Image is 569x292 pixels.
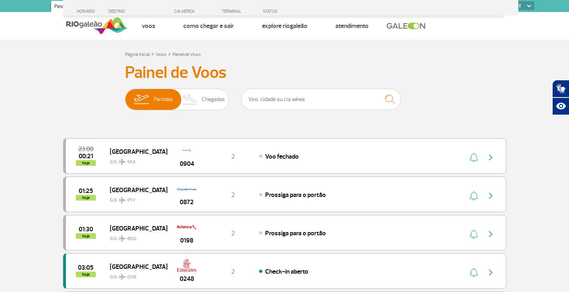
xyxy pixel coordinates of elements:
img: slider-embarque [129,89,154,110]
img: destiny_airplane.svg [119,197,126,203]
span: Prossiga para o portão [265,229,326,237]
div: HORÁRIO [65,9,109,14]
img: destiny_airplane.svg [119,159,126,165]
a: Atendimento [335,22,369,30]
img: sino-painel-voo.svg [470,268,478,277]
span: 2 [231,268,235,276]
span: 0904 [180,159,194,169]
a: Painel de Voos [172,52,201,58]
img: slider-desembarque [178,89,202,110]
span: [GEOGRAPHIC_DATA] [110,146,161,157]
span: GIG [110,231,161,242]
span: 2025-09-26 23:00:00 [78,146,93,152]
span: 0198 [180,236,193,245]
span: hoje [76,272,96,277]
span: Partidas [154,89,173,110]
img: seta-direita-painel-voo.svg [486,229,496,239]
span: [GEOGRAPHIC_DATA] [110,261,161,272]
a: Voos [156,52,167,58]
span: DXB [127,274,136,281]
span: MIA [127,159,136,166]
img: destiny_airplane.svg [119,274,126,280]
span: 2025-09-27 01:30:00 [79,226,93,232]
a: > [151,49,154,58]
div: Plugin de acessibilidade da Hand Talk. [552,80,569,115]
span: 2 [231,229,235,237]
div: TERMINAL [207,9,259,14]
span: Check-in aberto [265,268,308,276]
img: seta-direita-painel-voo.svg [486,268,496,277]
span: [GEOGRAPHIC_DATA] [110,185,161,195]
a: Passageiros [51,1,84,14]
span: 2 [231,191,235,199]
a: Voos [142,22,155,30]
img: sino-painel-voo.svg [470,229,478,239]
span: GIG [110,154,161,166]
button: Abrir recursos assistivos. [552,97,569,115]
img: seta-direita-painel-voo.svg [486,153,496,162]
span: 2025-09-27 01:25:00 [79,188,93,194]
span: Voo fechado [265,153,299,161]
span: [GEOGRAPHIC_DATA] [110,223,161,233]
span: 0872 [180,197,194,207]
span: 2025-09-27 00:21:00 [79,153,93,159]
span: Prossiga para o portão [265,191,326,199]
button: Abrir tradutor de língua de sinais. [552,80,569,97]
h3: Painel de Voos [125,63,444,83]
span: hoje [76,160,96,166]
input: Voo, cidade ou cia aérea [241,89,401,110]
span: GIG [110,269,161,281]
img: sino-painel-voo.svg [470,191,478,201]
a: Como chegar e sair [183,22,234,30]
img: sino-painel-voo.svg [470,153,478,162]
div: DESTINO [109,9,167,14]
span: PTY [127,197,135,204]
a: > [168,49,171,58]
span: GIG [110,193,161,204]
div: CIA AÉREA [167,9,207,14]
img: seta-direita-painel-voo.svg [486,191,496,201]
span: Chegadas [202,89,225,110]
span: 0248 [180,274,194,284]
span: BOG [127,235,137,242]
span: hoje [76,233,96,239]
span: 2 [231,153,235,161]
img: destiny_airplane.svg [119,235,126,242]
span: hoje [76,195,96,201]
a: Explore RIOgaleão [262,22,307,30]
a: Página Inicial [125,52,150,58]
span: 2025-09-27 03:05:00 [78,265,93,270]
div: STATUS [259,9,324,14]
